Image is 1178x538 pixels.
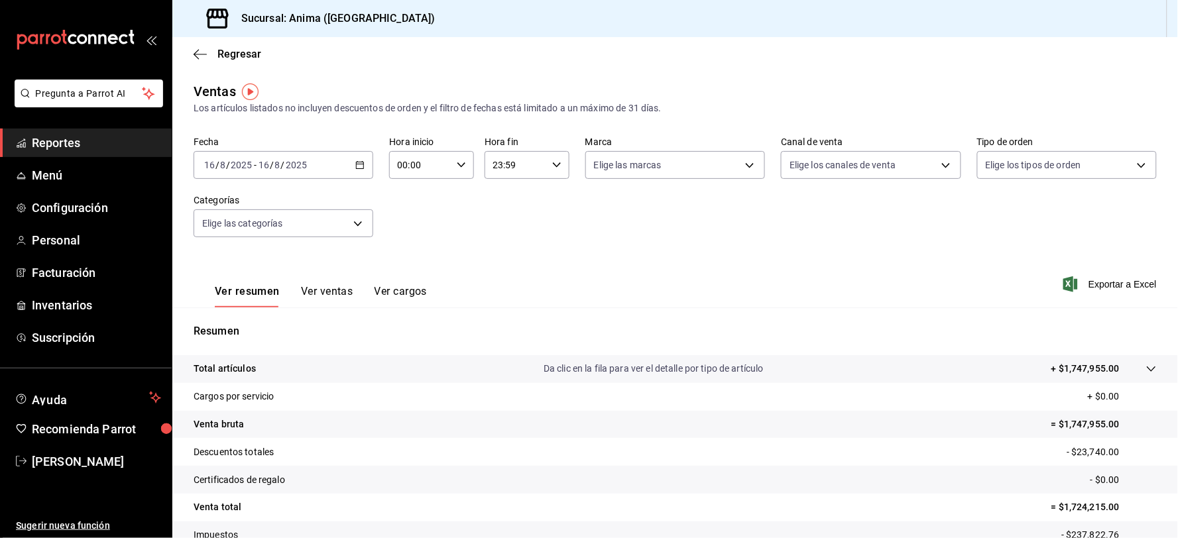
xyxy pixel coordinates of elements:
[986,158,1081,172] span: Elige los tipos de orden
[594,158,662,172] span: Elige las marcas
[270,160,274,170] span: /
[146,34,156,45] button: open_drawer_menu
[215,285,280,307] button: Ver resumen
[258,160,270,170] input: --
[274,160,281,170] input: --
[585,138,765,147] label: Marca
[215,160,219,170] span: /
[389,138,474,147] label: Hora inicio
[194,390,274,403] p: Cargos por servicio
[32,329,161,347] span: Suscripción
[32,231,161,249] span: Personal
[217,48,261,60] span: Regresar
[194,362,256,376] p: Total artículos
[16,519,161,533] span: Sugerir nueva función
[32,390,144,405] span: Ayuda
[230,160,253,170] input: ----
[1088,390,1157,403] p: + $0.00
[215,285,427,307] div: navigation tabs
[226,160,230,170] span: /
[1051,362,1120,376] p: + $1,747,955.00
[32,420,161,438] span: Recomienda Parrot
[1090,473,1157,487] p: - $0.00
[790,158,896,172] span: Elige los canales de venta
[231,11,436,27] h3: Sucursal: Anima ([GEOGRAPHIC_DATA])
[1066,276,1157,292] button: Exportar a Excel
[254,160,257,170] span: -
[9,96,163,110] a: Pregunta a Parrot AI
[977,138,1157,147] label: Tipo de orden
[219,160,226,170] input: --
[194,473,285,487] p: Certificados de regalo
[32,199,161,217] span: Configuración
[375,285,428,307] button: Ver cargos
[32,166,161,184] span: Menú
[204,160,215,170] input: --
[15,80,163,107] button: Pregunta a Parrot AI
[194,138,373,147] label: Fecha
[194,323,1157,339] p: Resumen
[194,48,261,60] button: Regresar
[32,453,161,470] span: [PERSON_NAME]
[194,196,373,205] label: Categorías
[194,101,1157,115] div: Los artículos listados no incluyen descuentos de orden y el filtro de fechas está limitado a un m...
[242,83,259,100] img: Tooltip marker
[1051,417,1157,431] p: = $1,747,955.00
[781,138,961,147] label: Canal de venta
[32,264,161,282] span: Facturación
[36,87,143,101] span: Pregunta a Parrot AI
[1067,445,1157,459] p: - $23,740.00
[485,138,569,147] label: Hora fin
[301,285,353,307] button: Ver ventas
[194,417,244,431] p: Venta bruta
[32,296,161,314] span: Inventarios
[285,160,308,170] input: ----
[32,134,161,152] span: Reportes
[202,217,283,230] span: Elige las categorías
[544,362,764,376] p: Da clic en la fila para ver el detalle por tipo de artículo
[1051,500,1157,514] p: = $1,724,215.00
[281,160,285,170] span: /
[194,81,236,101] div: Ventas
[194,500,241,514] p: Venta total
[194,445,274,459] p: Descuentos totales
